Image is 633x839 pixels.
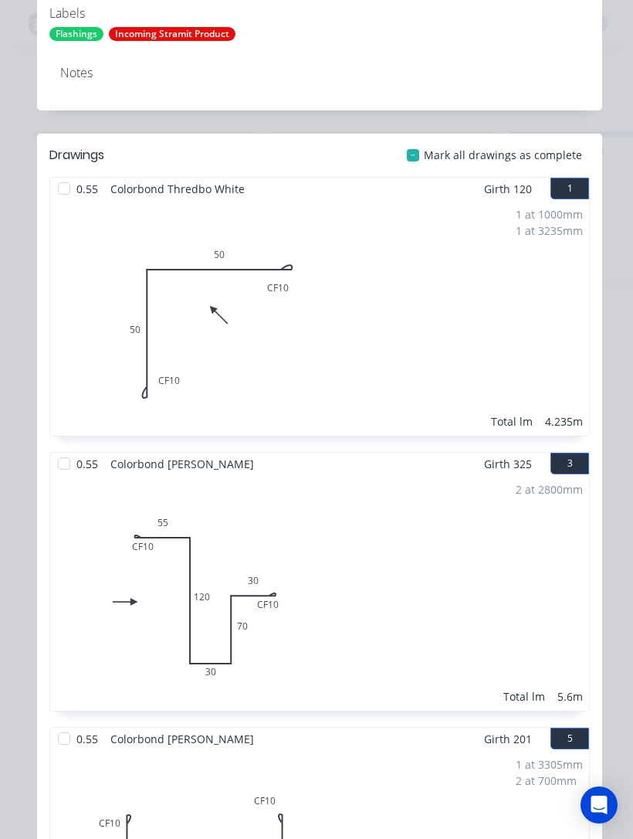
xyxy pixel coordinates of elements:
[104,178,251,200] span: Colorbond Thredbo White
[104,728,260,750] span: Colorbond [PERSON_NAME]
[484,178,532,200] span: Girth 120
[70,178,104,200] span: 0.55
[491,413,533,430] div: Total lm
[484,728,532,750] span: Girth 201
[557,688,583,705] div: 5.6m
[424,147,582,163] span: Mark all drawings as complete
[104,453,260,475] span: Colorbond [PERSON_NAME]
[516,481,583,498] div: 2 at 2800mm
[516,756,583,773] div: 1 at 3305mm
[550,728,589,749] button: 5
[516,206,583,222] div: 1 at 1000mm
[109,27,235,41] div: Incoming Stramit Product
[49,146,104,165] div: Drawings
[503,688,545,705] div: Total lm
[516,773,583,789] div: 2 at 700mm
[50,475,589,711] div: 0CF10551203070CF10302 at 2800mmTotal lm5.6m
[516,222,583,239] div: 1 at 3235mm
[49,27,103,41] div: Flashings
[60,66,579,80] div: Notes
[70,728,104,750] span: 0.55
[550,453,589,474] button: 3
[70,453,104,475] span: 0.55
[581,786,618,824] div: Open Intercom Messenger
[545,413,583,430] div: 4.235m
[50,200,589,436] div: 0CF1050CF10501 at 1000mm1 at 3235mmTotal lm4.235m
[484,453,532,475] span: Girth 325
[49,6,320,21] div: Labels
[550,178,589,199] button: 1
